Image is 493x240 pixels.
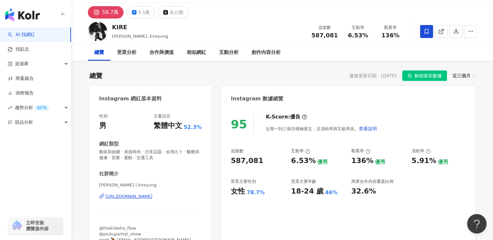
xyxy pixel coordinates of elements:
[15,115,33,130] span: 競品分析
[112,34,168,39] span: [PERSON_NAME], kireyung
[89,71,102,80] div: 總覽
[184,124,202,131] span: 52.3%
[452,71,475,80] div: 近三個月
[8,90,34,96] a: 洞察報告
[88,6,124,19] button: 58.7萬
[8,46,29,53] a: 找貼文
[346,24,370,31] div: 互動率
[348,32,368,39] span: 6.53%
[8,106,12,110] span: rise
[359,126,377,131] span: 查看說明
[117,49,136,57] div: 受眾分析
[311,24,338,31] div: 追蹤數
[351,148,370,154] div: 觀看率
[402,70,447,81] button: 解鎖最新數據
[26,220,49,232] span: 立即安裝 瀏覽器外掛
[99,121,106,131] div: 男
[407,73,412,78] span: lock
[158,6,188,19] button: 未公開
[5,8,40,21] img: logo
[94,49,104,57] div: 總覽
[112,23,168,31] div: KIRE
[231,118,247,131] div: 95
[102,8,119,17] div: 58.7萬
[381,32,400,39] span: 136%
[247,189,265,196] div: 78.7%
[127,6,155,19] button: 5.1萬
[291,186,323,196] div: 18-24 歲
[375,158,385,166] div: 優秀
[149,49,174,57] div: 合作與價值
[15,57,29,71] span: 資源庫
[99,182,202,188] span: [PERSON_NAME] | kireyung
[351,179,393,184] div: 商業合作內容覆蓋比例
[317,158,328,166] div: 優秀
[291,179,316,184] div: 受眾主要年齡
[231,186,245,196] div: 女性
[467,214,487,234] iframe: Help Scout Beacon - Open
[10,221,23,231] img: chrome extension
[231,179,256,184] div: 受眾主要性別
[15,100,49,115] span: 趨勢分析
[8,75,34,82] a: 商案媒合
[231,95,283,102] div: Instagram 數據總覽
[351,156,373,166] div: 136%
[34,105,49,111] div: BETA
[99,141,119,147] div: 網紅類型
[291,156,316,166] div: 6.53%
[106,194,153,199] div: [URL][DOMAIN_NAME]
[88,22,107,41] img: KOL Avatar
[219,49,239,57] div: 互動分析
[99,171,119,177] div: 社群簡介
[154,121,182,131] div: 繁體中文
[412,148,431,154] div: 漲粉率
[291,148,310,154] div: 互動率
[358,122,377,135] button: 查看說明
[99,95,162,102] div: Instagram 網紅基本資料
[99,194,202,199] a: [URL][DOMAIN_NAME]
[438,158,448,166] div: 優秀
[290,113,300,120] div: 優良
[138,8,150,17] div: 5.1萬
[351,186,376,196] div: 32.6%
[99,113,108,119] div: 性別
[231,148,243,154] div: 追蹤數
[8,217,63,234] a: chrome extension立即安裝 瀏覽器外掛
[187,49,206,57] div: 相似網紅
[231,156,263,166] div: 587,081
[311,32,338,39] span: 587,081
[170,8,183,17] div: 未公開
[415,71,442,81] span: 解鎖最新數據
[8,32,35,38] a: searchAI 找網紅
[252,49,281,57] div: 創作內容分析
[154,113,170,119] div: 主要語言
[99,149,202,161] span: 藝術與娛樂 · 美妝時尚 · 日常話題 · 命理占卜 · 醫療與健康 · 音樂 · 運動 · 交通工具
[266,122,377,135] div: 近期一到三個月積極發文，且漲粉率與互動率高。
[378,24,403,31] div: 觀看率
[325,189,337,196] div: 46%
[266,113,307,120] div: K-Score :
[412,156,436,166] div: 5.91%
[349,73,396,78] div: 最後更新日期：[DATE]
